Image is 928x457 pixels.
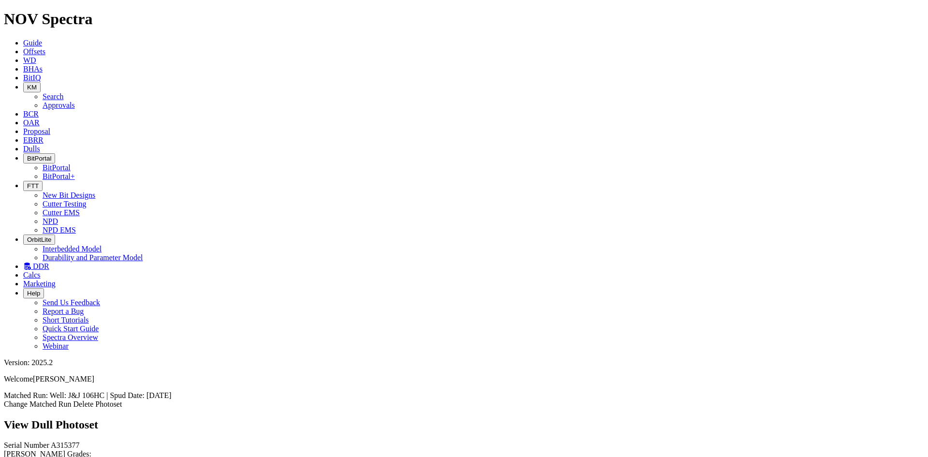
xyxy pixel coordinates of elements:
a: Cutter EMS [43,208,80,217]
span: DDR [33,262,49,270]
a: BCR [23,110,39,118]
a: EBRR [23,136,43,144]
span: [PERSON_NAME] [33,375,94,383]
a: Webinar [43,342,69,350]
a: BitIQ [23,74,41,82]
a: Approvals [43,101,75,109]
a: Offsets [23,47,45,56]
a: Report a Bug [43,307,84,315]
a: Search [43,92,64,101]
a: New Bit Designs [43,191,95,199]
a: Send Us Feedback [43,298,100,307]
button: KM [23,82,41,92]
a: NPD EMS [43,226,76,234]
a: Proposal [23,127,50,135]
span: KM [27,84,37,91]
h2: View Dull Photoset [4,418,924,431]
div: Version: 2025.2 [4,358,924,367]
button: FTT [23,181,43,191]
button: OrbitLite [23,235,55,245]
p: Welcome [4,375,924,383]
a: NPD [43,217,58,225]
label: Serial Number [4,441,49,449]
a: Spectra Overview [43,333,98,341]
a: Dulls [23,145,40,153]
a: Marketing [23,280,56,288]
a: Quick Start Guide [43,324,99,333]
button: BitPortal [23,153,55,163]
span: Help [27,290,40,297]
a: Durability and Parameter Model [43,253,143,262]
a: Interbedded Model [43,245,101,253]
span: Matched Run: [4,391,48,399]
a: BitPortal [43,163,71,172]
span: A315377 [51,441,80,449]
a: Short Tutorials [43,316,89,324]
a: BHAs [23,65,43,73]
a: Calcs [23,271,41,279]
span: BitPortal [27,155,51,162]
a: Delete Photoset [73,400,122,408]
button: Help [23,288,44,298]
a: BitPortal+ [43,172,75,180]
a: Cutter Testing [43,200,87,208]
a: WD [23,56,36,64]
a: DDR [23,262,49,270]
a: Change Matched Run [4,400,72,408]
span: FTT [27,182,39,190]
a: Guide [23,39,42,47]
a: OAR [23,118,40,127]
h1: NOV Spectra [4,10,924,28]
span: Well: J&J 106HC | Spud Date: [DATE] [50,391,172,399]
span: OrbitLite [27,236,51,243]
